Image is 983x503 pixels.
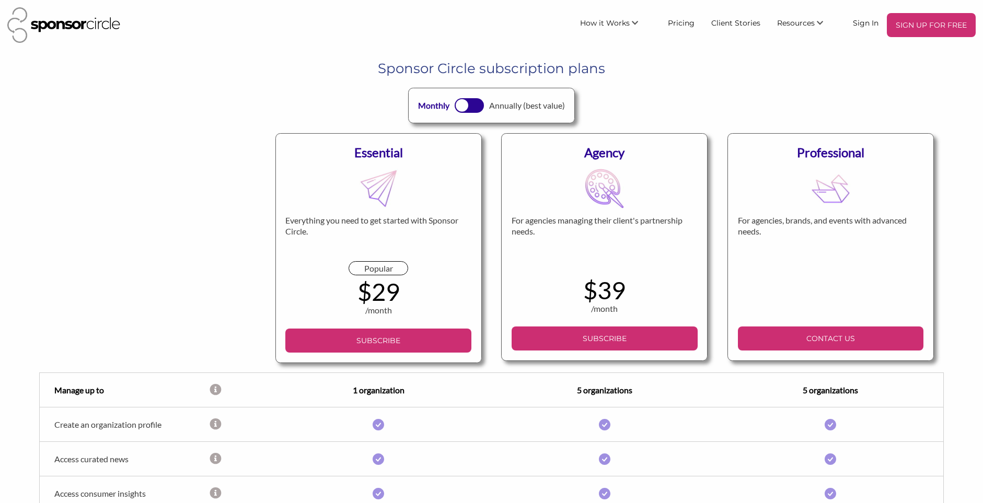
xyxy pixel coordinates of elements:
[373,419,384,430] img: i
[489,99,565,112] div: Annually (best value)
[512,278,697,302] div: $39
[285,279,471,304] div: $29
[365,305,392,315] span: /month
[825,419,836,430] img: i
[40,419,209,429] div: Create an organization profile
[718,384,943,396] div: 5 organizations
[572,13,660,37] li: How it Works
[82,59,902,78] h1: Sponsor Circle subscription plans
[742,331,919,346] p: CONTACT US
[290,333,467,348] p: SUBSCRIBE
[599,453,610,465] img: i
[599,419,610,430] img: i
[512,326,697,350] a: SUBSCRIBE
[512,143,697,162] div: Agency
[285,329,471,353] a: SUBSCRIBE
[591,303,618,313] span: /month
[492,384,718,396] div: 5 organizations
[769,13,845,37] li: Resources
[660,13,703,32] a: Pricing
[738,326,923,350] a: CONTACT US
[580,18,630,28] span: How it Works
[418,99,449,112] div: Monthly
[7,7,120,43] img: Sponsor Circle Logo
[845,13,887,32] a: Sign In
[516,331,693,346] p: SUBSCRIBE
[777,18,815,28] span: Resources
[891,17,972,33] p: SIGN UP FOR FREE
[825,488,836,499] img: i
[40,384,209,396] div: Manage up to
[373,488,384,499] img: i
[512,215,697,261] div: For agencies managing their client's partnership needs.
[373,453,384,465] img: i
[585,169,624,208] img: MDB8YWNjdF8xRVMyQnVKcDI4S0FlS2M5fGZsX2xpdmVfa1QzbGg0YzRNa2NWT1BDV21CQUZza1Zs0031E1MQed
[811,169,850,208] img: MDB8YWNjdF8xRVMyQnVKcDI4S0FlS2M5fGZsX2xpdmVfemZLY1VLQ1l3QUkzM2FycUE0M0ZwaXNX00M5cMylX0
[285,143,471,162] div: Essential
[349,261,408,275] div: Popular
[738,143,923,162] div: Professional
[599,488,610,499] img: i
[738,215,923,261] div: For agencies, brands, and events with advanced needs.
[285,215,471,261] div: Everything you need to get started with Sponsor Circle.
[265,384,491,396] div: 1 organization
[359,169,398,208] img: MDB8YWNjdF8xRVMyQnVKcDI4S0FlS2M5fGZsX2xpdmVfZ2hUeW9zQmppQkJrVklNa3k3WGg1bXBx00WCYLTg8d
[40,488,209,498] div: Access consumer insights
[825,453,836,465] img: i
[40,454,209,464] div: Access curated news
[703,13,769,32] a: Client Stories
